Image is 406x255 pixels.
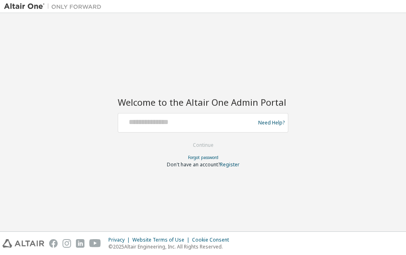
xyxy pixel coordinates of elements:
[89,239,101,248] img: youtube.svg
[76,239,84,248] img: linkedin.svg
[258,122,285,123] a: Need Help?
[167,161,220,168] span: Don't have an account?
[108,243,234,250] p: © 2025 Altair Engineering, Inc. All Rights Reserved.
[108,237,132,243] div: Privacy
[192,237,234,243] div: Cookie Consent
[220,161,240,168] a: Register
[132,237,192,243] div: Website Terms of Use
[2,239,44,248] img: altair_logo.svg
[188,155,218,160] a: Forgot password
[49,239,58,248] img: facebook.svg
[4,2,106,11] img: Altair One
[63,239,71,248] img: instagram.svg
[118,96,288,108] h2: Welcome to the Altair One Admin Portal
